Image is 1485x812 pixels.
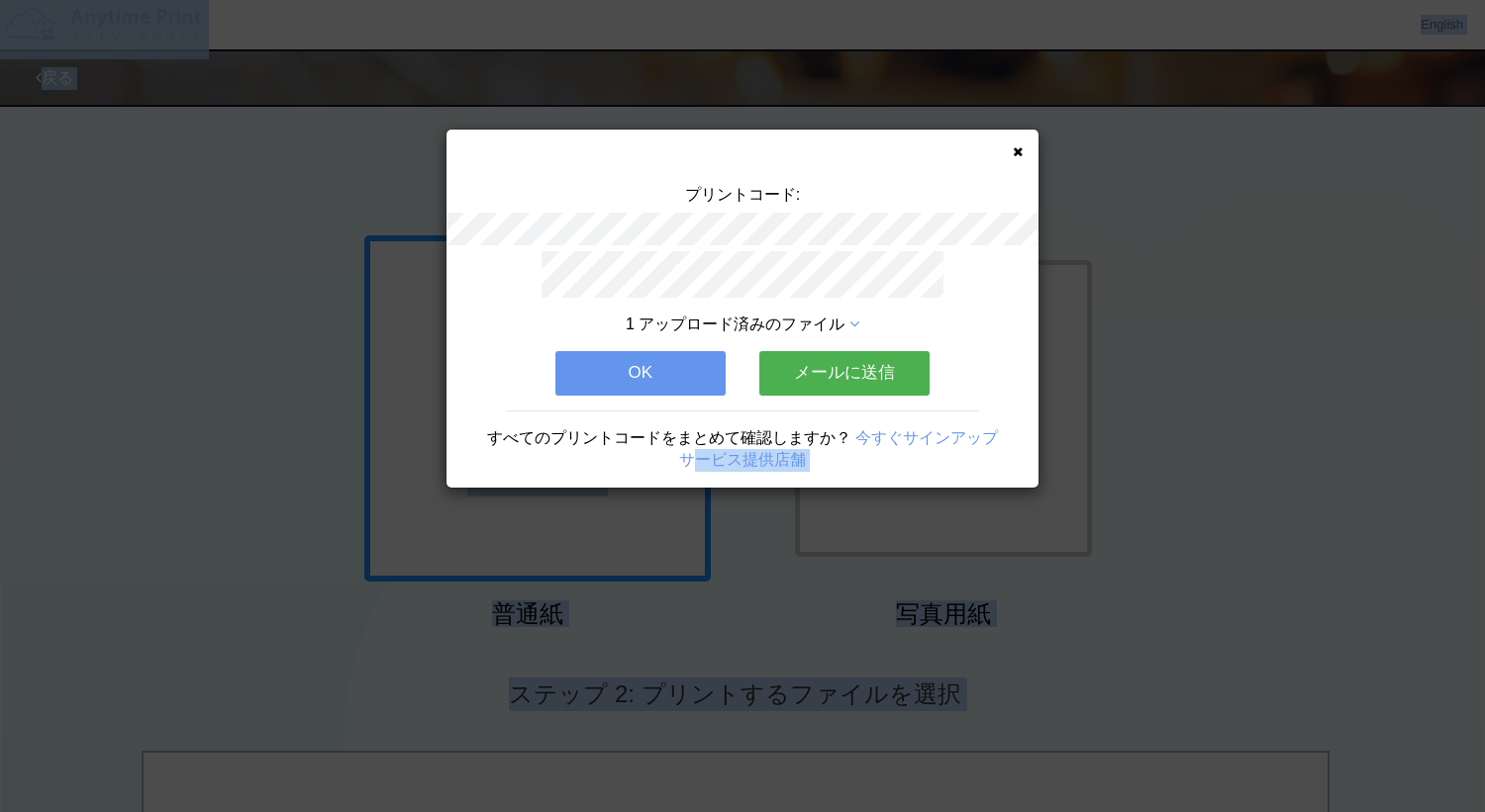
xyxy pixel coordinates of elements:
[487,429,851,446] span: すべてのプリントコードをまとめて確認しますか？
[555,351,726,395] button: OK
[685,186,800,203] span: プリントコード:
[759,351,930,395] button: メールに送信
[855,429,998,446] a: 今すぐサインアップ
[679,451,806,468] a: サービス提供店舗
[626,316,844,332] span: 1 アップロード済みのファイル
